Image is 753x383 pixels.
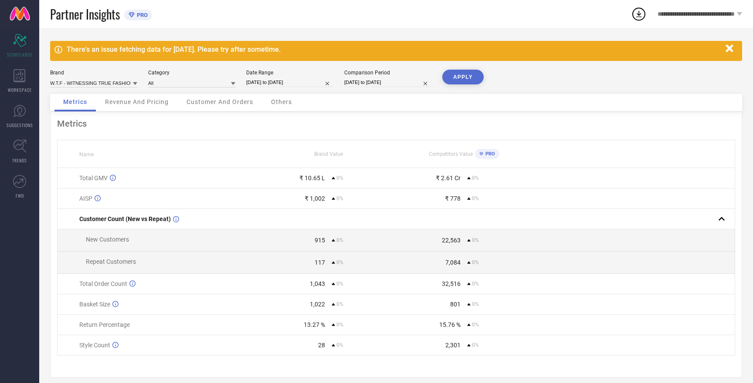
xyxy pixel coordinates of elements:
div: 13.27 % [304,321,325,328]
div: 15.76 % [439,321,461,328]
span: Return Percentage [79,321,130,328]
span: FWD [16,192,24,199]
div: 7,084 [445,259,461,266]
div: 28 [318,342,325,349]
div: ₹ 10.65 L [299,175,325,181]
span: 0% [472,259,479,265]
span: 0% [336,301,343,307]
span: 0% [336,237,343,243]
div: ₹ 778 [445,195,461,202]
div: 2,301 [445,342,461,349]
span: 0% [336,342,343,348]
span: 0% [336,195,343,202]
span: Style Count [79,342,110,349]
span: 0% [472,301,479,307]
span: Brand Value [314,151,343,157]
span: 0% [336,259,343,265]
div: 117 [315,259,325,266]
div: Category [148,70,235,76]
button: APPLY [442,70,484,84]
div: Comparison Period [344,70,431,76]
div: Metrics [57,118,735,129]
div: 32,516 [442,280,461,287]
span: Revenue And Pricing [105,98,169,105]
span: 0% [472,342,479,348]
span: Repeat Customers [86,258,136,265]
span: PRO [483,151,495,157]
span: 0% [472,175,479,181]
span: TRENDS [12,157,27,164]
div: 1,022 [310,301,325,308]
div: Date Range [246,70,333,76]
span: 0% [336,175,343,181]
span: Name [79,151,94,158]
span: Total Order Count [79,280,127,287]
span: Basket Size [79,301,110,308]
span: 0% [336,322,343,328]
input: Select comparison period [344,78,431,87]
span: PRO [135,12,148,18]
div: 22,563 [442,237,461,244]
span: 0% [472,237,479,243]
span: Partner Insights [50,5,120,23]
span: AISP [79,195,92,202]
span: 0% [336,281,343,287]
span: Competitors Value [429,151,473,157]
div: Brand [50,70,137,76]
span: Customer Count (New vs Repeat) [79,215,171,222]
input: Select date range [246,78,333,87]
span: Others [271,98,292,105]
span: 0% [472,195,479,202]
span: Customer And Orders [187,98,253,105]
span: New Customers [86,236,129,243]
div: 1,043 [310,280,325,287]
div: ₹ 1,002 [305,195,325,202]
div: ₹ 2.61 Cr [436,175,461,181]
span: Total GMV [79,175,108,181]
span: SCORECARDS [7,51,33,58]
span: Metrics [63,98,87,105]
span: 0% [472,281,479,287]
div: There's an issue fetching data for [DATE]. Please try after sometime. [67,45,721,54]
span: WORKSPACE [8,87,32,93]
div: 801 [450,301,461,308]
div: 915 [315,237,325,244]
div: Open download list [631,6,647,22]
span: SUGGESTIONS [7,122,33,128]
span: 0% [472,322,479,328]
